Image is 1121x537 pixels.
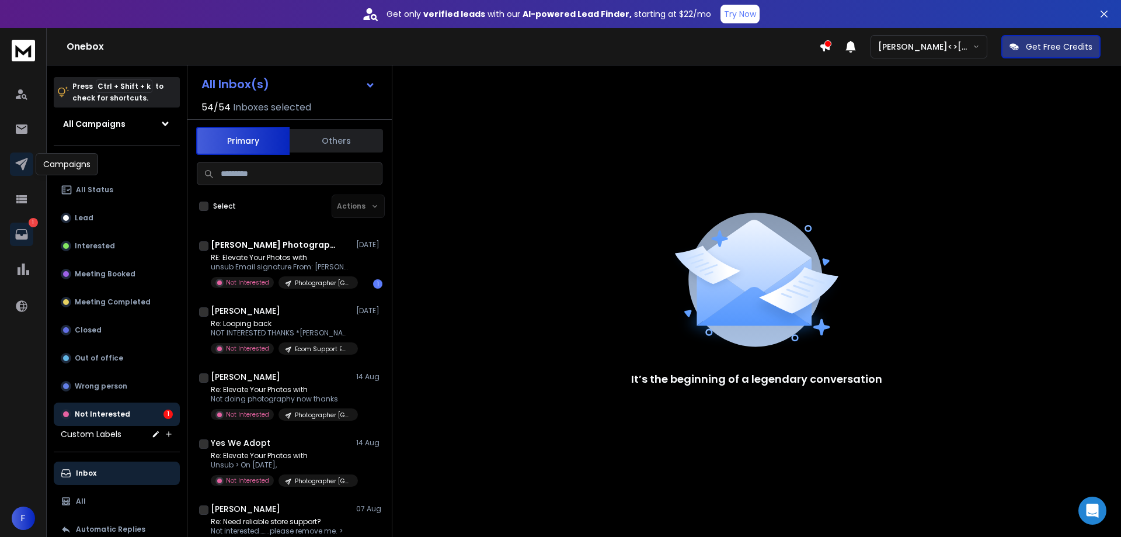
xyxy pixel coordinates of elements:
p: Inbox [76,469,96,478]
button: Interested [54,234,180,258]
p: It’s the beginning of a legendary conversation [631,371,882,387]
h3: Filters [54,155,180,171]
p: Not Interested [226,476,269,485]
button: Not Interested1 [54,403,180,426]
p: NOT INTERESTED THANKS *[PERSON_NAME] [211,328,351,338]
p: 1 [29,218,38,227]
p: Unsub > On [DATE], [211,460,351,470]
p: Photographer [GEOGRAPHIC_DATA] [295,411,351,420]
p: Get Free Credits [1026,41,1092,53]
div: Campaigns [36,153,98,175]
h1: [PERSON_NAME] Photography [211,239,339,251]
a: 1 [10,223,33,246]
p: Automatic Replies [76,525,145,534]
p: Not Interested [226,410,269,419]
div: Open Intercom Messenger [1078,497,1106,525]
strong: verified leads [423,8,485,20]
h3: Custom Labels [61,428,121,440]
button: Get Free Credits [1001,35,1101,58]
p: Closed [75,325,102,335]
p: Photographer [GEOGRAPHIC_DATA] [295,477,351,486]
p: Not interested……..please remove me. > [211,526,351,536]
p: [DATE] [356,240,382,250]
button: Meeting Booked [54,262,180,286]
p: 07 Aug [356,504,382,514]
p: All Status [76,185,113,195]
p: All [76,497,86,506]
button: Closed [54,318,180,342]
p: RE: Elevate Your Photos with [211,253,351,262]
h1: [PERSON_NAME] [211,503,280,515]
p: Meeting Completed [75,297,151,307]
p: Not Interested [75,410,130,419]
button: Inbox [54,462,180,485]
button: Lead [54,206,180,230]
p: Re: Need reliable store support? [211,517,351,526]
p: Not Interested [226,278,269,287]
button: Try Now [720,5,760,23]
p: Not Interested [226,344,269,353]
button: F [12,507,35,530]
p: Out of office [75,354,123,363]
p: 14 Aug [356,372,382,382]
button: Meeting Completed [54,290,180,314]
p: Press to check for shortcuts. [72,81,163,104]
button: Others [290,128,383,154]
div: 1 [373,279,382,289]
h1: Yes We Adopt [211,437,270,449]
span: 54 / 54 [201,101,231,115]
p: Interested [75,241,115,251]
h1: All Campaigns [63,118,126,130]
p: Re: Elevate Your Photos with [211,451,351,460]
p: [PERSON_NAME]<>[PERSON_NAME] [878,41,973,53]
p: Re: Elevate Your Photos with [211,385,351,394]
p: Lead [75,213,93,223]
button: All Inbox(s) [192,72,385,96]
h1: Onebox [67,40,819,54]
h1: [PERSON_NAME] [211,371,280,383]
label: Select [213,202,236,211]
p: Re: Looping back [211,319,351,328]
p: 14 Aug [356,438,382,448]
p: Photographer [GEOGRAPHIC_DATA] [295,279,351,287]
img: logo [12,40,35,61]
p: Not doing photography now thanks [211,394,351,404]
button: Wrong person [54,375,180,398]
p: [DATE] [356,306,382,316]
p: Get only with our starting at $22/mo [387,8,711,20]
button: Primary [196,127,290,155]
p: Ecom Support Email Camp [295,345,351,354]
h1: [PERSON_NAME] [211,305,280,317]
button: Out of office [54,347,180,370]
p: Try Now [724,8,756,20]
button: All Campaigns [54,112,180,136]
strong: AI-powered Lead Finder, [523,8,632,20]
button: All Status [54,178,180,202]
h1: All Inbox(s) [201,78,269,90]
p: Wrong person [75,382,127,391]
h3: Inboxes selected [233,101,311,115]
button: All [54,490,180,513]
p: Meeting Booked [75,269,135,279]
span: Ctrl + Shift + k [96,79,152,93]
div: 1 [163,410,173,419]
p: unsub Email signature From: [PERSON_NAME] [211,262,351,272]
